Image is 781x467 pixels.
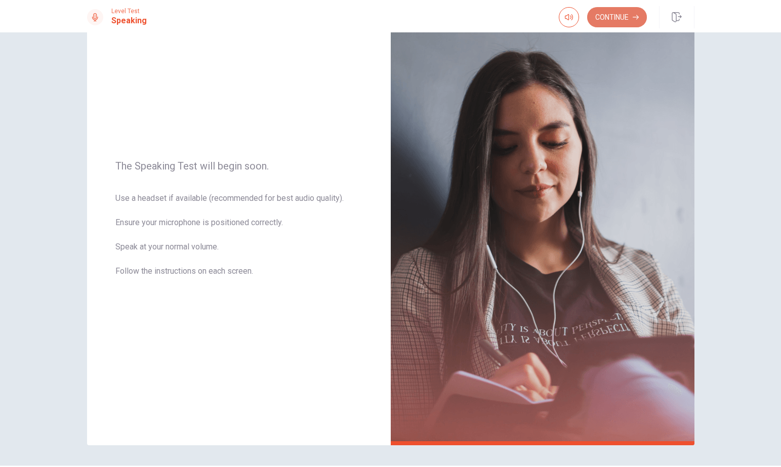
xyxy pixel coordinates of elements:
button: Continue [587,7,647,27]
span: Use a headset if available (recommended for best audio quality). Ensure your microphone is positi... [115,192,362,289]
span: Level Test [111,8,147,15]
span: The Speaking Test will begin soon. [115,160,362,172]
h1: Speaking [111,15,147,27]
img: speaking intro [391,4,694,445]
